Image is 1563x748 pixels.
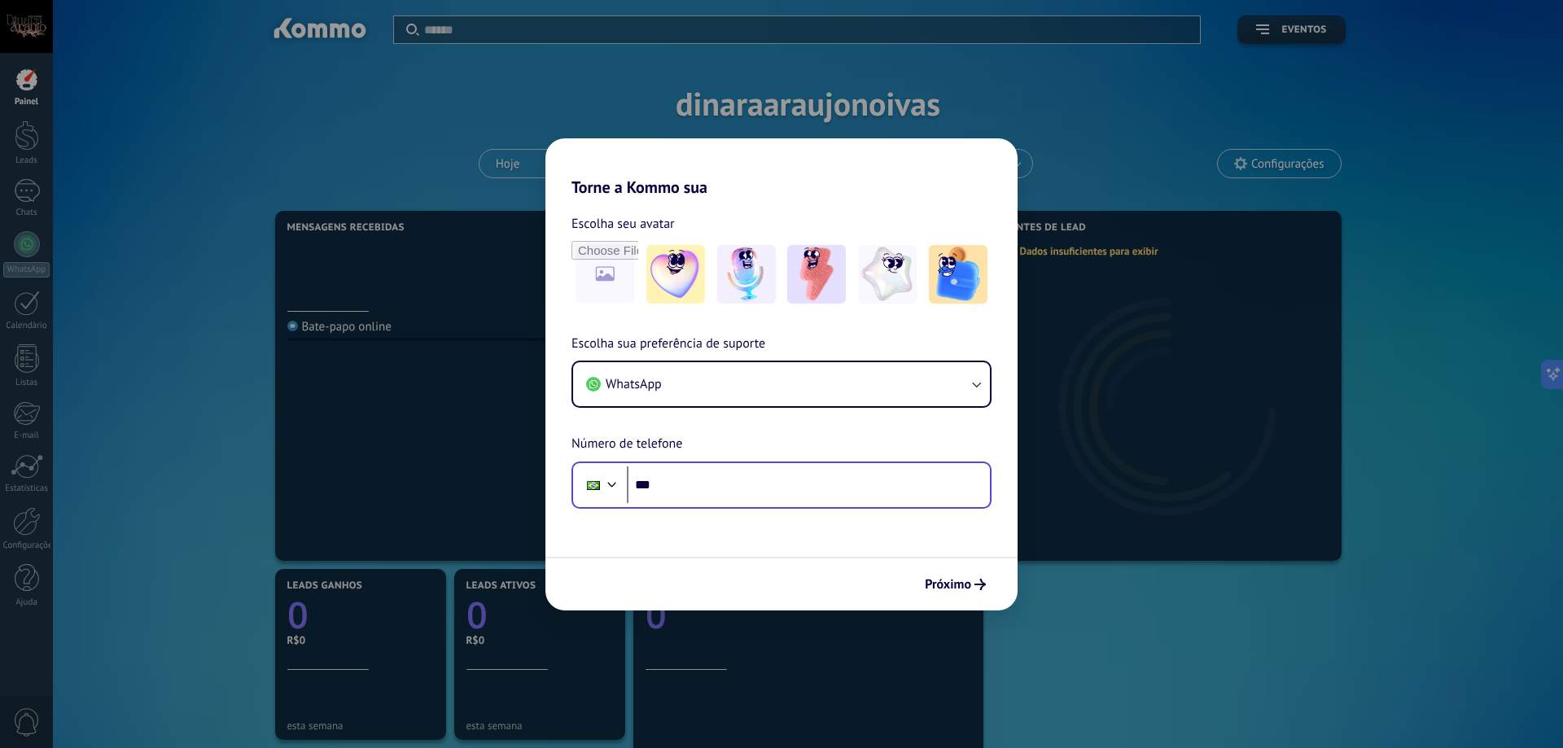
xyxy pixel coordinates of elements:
img: -2.jpeg [717,245,776,304]
img: -1.jpeg [646,245,705,304]
div: Brazil: + 55 [578,468,609,502]
span: Escolha sua preferência de suporte [571,334,765,355]
span: WhatsApp [606,376,662,392]
img: -3.jpeg [787,245,846,304]
span: Próximo [925,579,971,590]
span: Número de telefone [571,434,682,455]
h2: Torne a Kommo sua [545,138,1018,197]
button: WhatsApp [573,362,990,406]
img: -5.jpeg [929,245,987,304]
button: Próximo [917,571,993,598]
img: -4.jpeg [858,245,917,304]
span: Escolha seu avatar [571,213,675,234]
